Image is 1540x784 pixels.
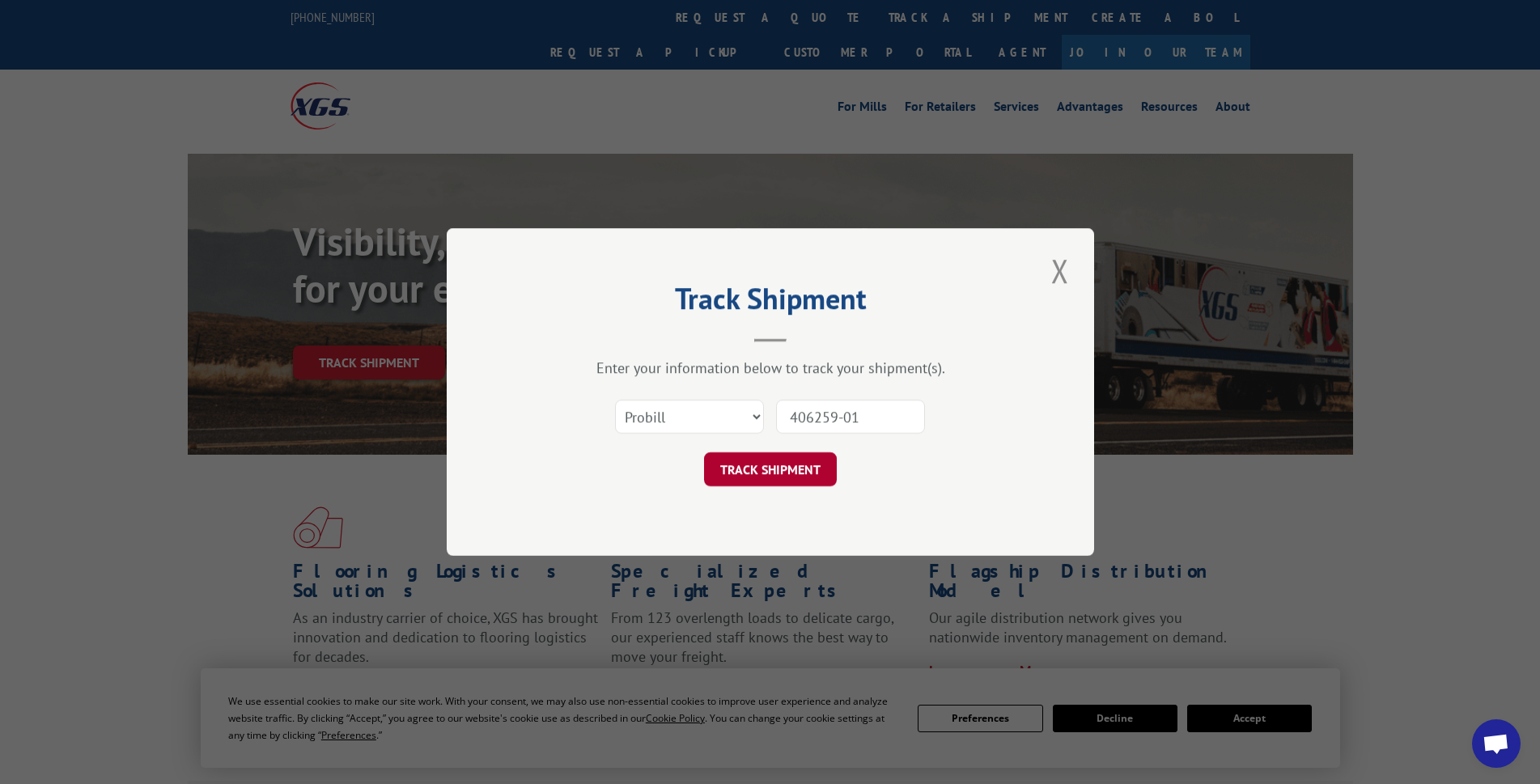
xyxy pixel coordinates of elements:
button: TRACK SHIPMENT [704,452,837,486]
button: Close modal [1046,248,1074,293]
h2: Track Shipment [528,287,1013,318]
a: Open chat [1472,719,1521,768]
input: Number(s) [776,400,925,434]
div: Enter your information below to track your shipment(s). [528,358,1013,377]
